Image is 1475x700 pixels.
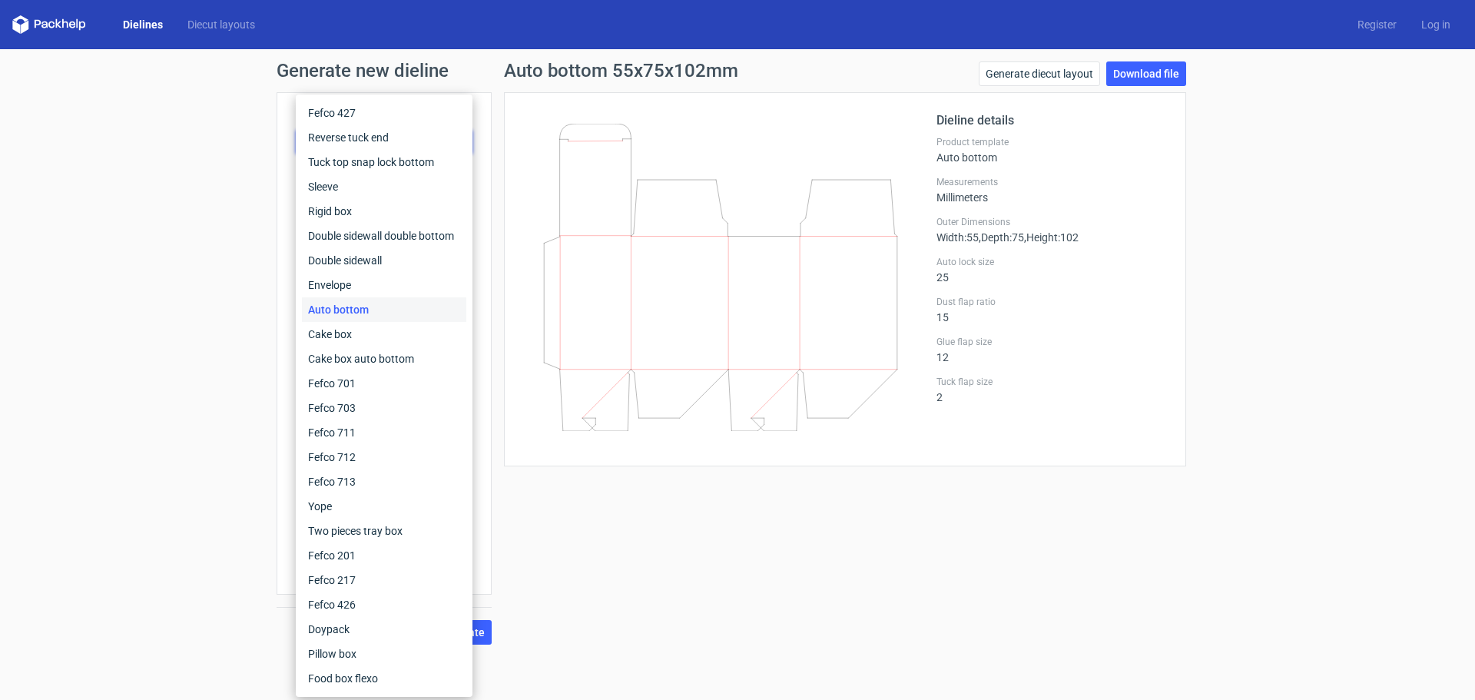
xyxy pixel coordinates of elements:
[302,150,466,174] div: Tuck top snap lock bottom
[302,445,466,469] div: Fefco 712
[936,256,1167,268] label: Auto lock size
[936,111,1167,130] h2: Dieline details
[936,136,1167,148] label: Product template
[111,17,175,32] a: Dielines
[1106,61,1186,86] a: Download file
[936,336,1167,348] label: Glue flap size
[1024,231,1079,244] span: , Height : 102
[936,336,1167,363] div: 12
[936,136,1167,164] div: Auto bottom
[302,568,466,592] div: Fefco 217
[979,231,1024,244] span: , Depth : 75
[302,248,466,273] div: Double sidewall
[302,396,466,420] div: Fefco 703
[302,494,466,519] div: Yope
[302,519,466,543] div: Two pieces tray box
[302,371,466,396] div: Fefco 701
[302,125,466,150] div: Reverse tuck end
[936,176,1167,188] label: Measurements
[936,256,1167,284] div: 25
[979,61,1100,86] a: Generate diecut layout
[936,176,1167,204] div: Millimeters
[302,666,466,691] div: Food box flexo
[936,376,1167,403] div: 2
[302,347,466,371] div: Cake box auto bottom
[302,543,466,568] div: Fefco 201
[302,617,466,642] div: Doypack
[936,376,1167,388] label: Tuck flap size
[936,296,1167,308] label: Dust flap ratio
[302,642,466,666] div: Pillow box
[302,101,466,125] div: Fefco 427
[302,469,466,494] div: Fefco 713
[504,61,738,80] h1: Auto bottom 55x75x102mm
[175,17,267,32] a: Diecut layouts
[302,174,466,199] div: Sleeve
[277,61,1198,80] h1: Generate new dieline
[936,296,1167,323] div: 15
[302,224,466,248] div: Double sidewall double bottom
[1345,17,1409,32] a: Register
[302,420,466,445] div: Fefco 711
[302,297,466,322] div: Auto bottom
[302,322,466,347] div: Cake box
[302,199,466,224] div: Rigid box
[936,216,1167,228] label: Outer Dimensions
[302,273,466,297] div: Envelope
[302,592,466,617] div: Fefco 426
[936,231,979,244] span: Width : 55
[1409,17,1463,32] a: Log in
